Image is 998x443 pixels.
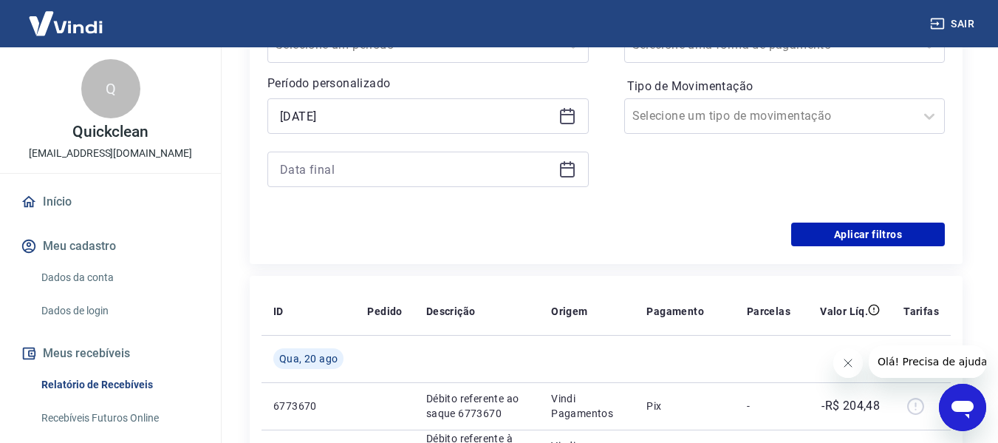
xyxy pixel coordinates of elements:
p: Pedido [367,304,402,319]
p: ID [273,304,284,319]
p: Quickclean [72,124,149,140]
input: Data final [280,158,553,180]
p: Tarifas [903,304,939,319]
a: Relatório de Recebíveis [35,370,203,400]
p: - [747,399,790,413]
img: Vindi [18,1,114,46]
p: Parcelas [747,304,790,319]
a: Recebíveis Futuros Online [35,403,203,433]
p: Vindi Pagamentos [551,391,623,421]
input: Data inicial [280,105,553,127]
p: Pix [646,399,722,413]
p: Descrição [426,304,476,319]
button: Meu cadastro [18,230,203,263]
a: Dados de login [35,296,203,326]
label: Tipo de Movimentação [627,78,943,95]
iframe: Fechar mensagem [833,348,863,378]
p: Origem [551,304,587,319]
a: Início [18,186,203,218]
p: Valor Líq. [820,304,868,319]
iframe: Mensagem da empresa [869,345,986,378]
p: -R$ 204,48 [821,397,880,415]
p: Período personalizado [267,75,589,92]
button: Aplicar filtros [791,223,945,246]
span: Qua, 20 ago [279,351,338,366]
div: Q [81,59,140,118]
a: Dados da conta [35,263,203,293]
span: Olá! Precisa de ajuda? [9,10,124,22]
p: Débito referente ao saque 6773670 [426,391,527,421]
p: [EMAIL_ADDRESS][DOMAIN_NAME] [29,146,192,161]
button: Meus recebíveis [18,337,203,370]
p: 6773670 [273,399,344,413]
button: Sair [927,10,980,38]
iframe: Botão para abrir a janela de mensagens [939,384,986,431]
p: Pagamento [646,304,704,319]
